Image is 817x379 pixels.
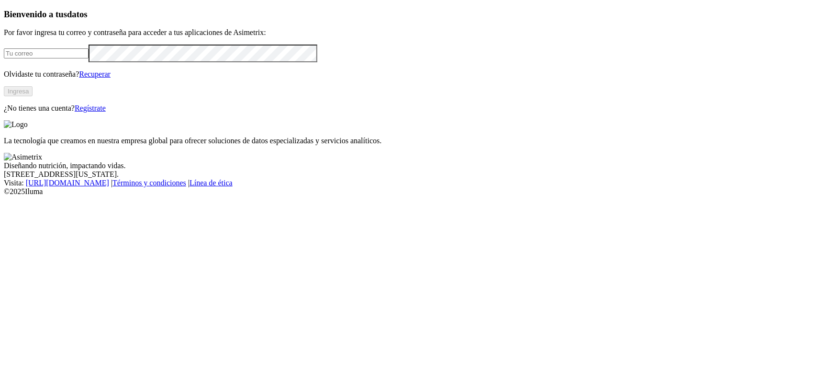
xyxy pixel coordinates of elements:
a: Línea de ética [190,179,233,187]
p: Olvidaste tu contraseña? [4,70,813,79]
div: [STREET_ADDRESS][US_STATE]. [4,170,813,179]
a: Regístrate [75,104,106,112]
input: Tu correo [4,48,89,58]
span: datos [67,9,88,19]
img: Asimetrix [4,153,42,161]
div: Diseñando nutrición, impactando vidas. [4,161,813,170]
p: Por favor ingresa tu correo y contraseña para acceder a tus aplicaciones de Asimetrix: [4,28,813,37]
p: La tecnología que creamos en nuestra empresa global para ofrecer soluciones de datos especializad... [4,137,813,145]
p: ¿No tienes una cuenta? [4,104,813,113]
div: © 2025 Iluma [4,187,813,196]
a: Recuperar [79,70,111,78]
a: [URL][DOMAIN_NAME] [26,179,109,187]
img: Logo [4,120,28,129]
h3: Bienvenido a tus [4,9,813,20]
div: Visita : | | [4,179,813,187]
a: Términos y condiciones [112,179,186,187]
button: Ingresa [4,86,33,96]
